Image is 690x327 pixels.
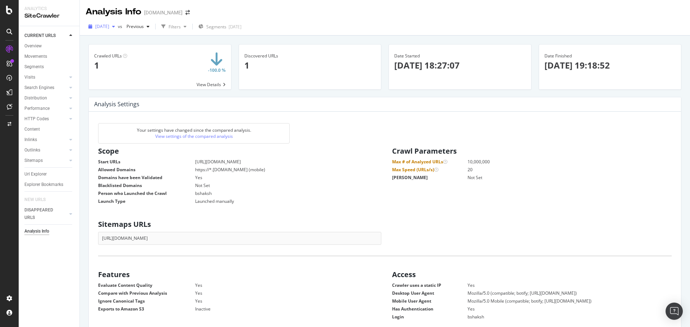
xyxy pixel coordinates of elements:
[24,32,56,39] div: CURRENT URLS
[24,42,42,50] div: Overview
[450,298,672,304] dd: Mozilla/5.0 Mobile (compatible; botify; [URL][DOMAIN_NAME])
[24,136,67,144] a: Inlinks
[98,298,195,304] dt: Ignore Canonical Tags
[98,306,195,312] dt: Exports to Amazon S3
[24,63,74,71] a: Segments
[24,84,54,92] div: Search Engines
[450,167,672,173] dd: 20
[86,6,141,18] div: Analysis Info
[24,115,67,123] a: HTTP Codes
[155,133,233,139] a: View settings of the compared analysis
[24,196,53,204] a: NEW URLS
[24,94,67,102] a: Distribution
[158,21,189,32] button: Filters
[177,290,378,296] dd: Yes
[24,170,47,178] div: Url Explorer
[98,282,195,288] dt: Evaluate Content Quality
[450,174,672,181] dd: Not Set
[24,196,46,204] div: NEW URLS
[24,94,47,102] div: Distribution
[24,74,35,81] div: Visits
[124,21,152,32] button: Previous
[24,53,47,60] div: Movements
[392,271,675,279] h2: Access
[392,282,468,288] dt: Crawler uses a static IP
[392,306,468,312] dt: Has Authentication
[177,159,378,165] dd: [URL][DOMAIN_NAME]
[450,290,672,296] dd: Mozilla/5.0 (compatible; botify; [URL][DOMAIN_NAME])
[244,53,278,59] span: Discovered URLs
[392,298,468,304] dt: Mobile User Agent
[666,303,683,320] div: Open Intercom Messenger
[394,59,526,71] p: [DATE] 18:27:07
[177,306,378,312] dd: Inactive
[24,84,67,92] a: Search Engines
[392,314,468,320] dt: Login
[24,170,74,178] a: Url Explorer
[177,198,378,204] dd: Launched manually
[450,282,672,288] dd: Yes
[24,146,67,154] a: Outlinks
[98,167,195,173] dt: Allowed Domains
[98,290,195,296] dt: Compare with Previous Analysis
[98,123,290,143] div: Your settings have changed since the compared analysis.
[24,126,40,133] div: Content
[24,12,74,20] div: SiteCrawler
[177,167,378,173] dd: https://*.[DOMAIN_NAME] (mobile)
[544,59,676,71] p: [DATE] 19:18:52
[98,220,381,228] h2: Sitemaps URLs
[24,206,67,221] a: DISAPPEARED URLS
[24,181,74,188] a: Explorer Bookmarks
[24,181,63,188] div: Explorer Bookmarks
[24,6,74,12] div: Analytics
[98,182,195,188] dt: Blacklisted Domains
[392,167,468,173] dt: Max Speed (URLs/s)
[98,159,195,165] dt: Start URLs
[177,282,378,288] dd: Yes
[24,157,67,164] a: Sitemaps
[392,147,675,155] h2: Crawl Parameters
[24,115,49,123] div: HTTP Codes
[450,159,672,165] dd: 10,000,000
[24,105,50,112] div: Performance
[98,174,195,181] dt: Domains have been Validated
[24,53,74,60] a: Movements
[177,190,378,196] dd: bshaksh
[177,174,378,181] dd: Yes
[24,74,67,81] a: Visits
[24,105,67,112] a: Performance
[98,190,195,196] dt: Person who Launched the Crawl
[86,21,118,32] button: [DATE]
[392,290,468,296] dt: Desktop User Agent
[229,24,241,30] div: [DATE]
[124,23,144,29] span: Previous
[177,182,378,188] dd: Not Set
[24,206,61,221] div: DISAPPEARED URLS
[206,24,226,30] span: Segments
[24,157,43,164] div: Sitemaps
[24,228,74,235] a: Analysis Info
[24,146,40,154] div: Outlinks
[98,271,381,279] h2: Features
[177,298,378,304] dd: Yes
[118,23,124,29] span: vs
[392,159,468,165] dt: Max # of Analyzed URLs
[144,9,183,16] div: [DOMAIN_NAME]
[244,59,376,71] p: 1
[24,63,44,71] div: Segments
[98,232,381,244] div: [URL][DOMAIN_NAME]
[95,23,109,29] span: 2025 Aug. 26th
[450,306,672,312] dd: Yes
[24,32,67,39] a: CURRENT URLS
[195,21,244,32] button: Segments[DATE]
[24,126,74,133] a: Content
[450,314,672,320] dd: bshaksh
[98,147,381,155] h2: Scope
[94,99,139,109] h4: Analysis Settings
[185,10,190,15] div: arrow-right-arrow-left
[24,228,49,235] div: Analysis Info
[24,42,74,50] a: Overview
[169,24,181,30] div: Filters
[24,136,37,144] div: Inlinks
[544,53,572,59] span: Date Finished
